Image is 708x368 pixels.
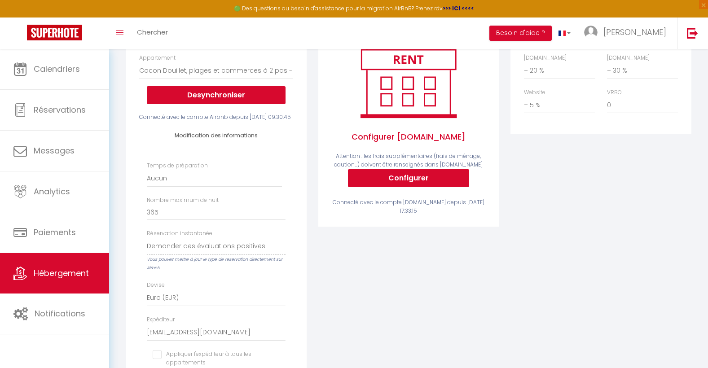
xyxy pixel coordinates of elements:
span: Attention : les frais supplémentaires (frais de ménage, caution...) doivent être renseignés dans ... [334,152,483,168]
label: Devise [147,281,165,289]
label: Réservation instantanée [147,229,212,238]
label: Appartement [139,54,176,62]
img: rent.png [351,35,466,122]
span: Paiements [34,227,76,238]
img: logout [687,27,698,39]
span: Analytics [34,186,70,197]
img: ... [584,26,598,39]
span: Hébergement [34,267,89,279]
label: [DOMAIN_NAME] [607,54,650,62]
div: Connecté avec le compte Airbnb depuis [DATE] 09:30:45 [139,113,293,122]
label: [DOMAIN_NAME] [524,54,567,62]
img: Super Booking [27,25,82,40]
span: Chercher [137,27,168,37]
button: Desynchroniser [147,86,286,104]
a: Chercher [130,18,175,49]
button: Besoin d'aide ? [489,26,552,41]
h4: Modification des informations [153,132,279,139]
div: Connecté avec le compte [DOMAIN_NAME] depuis [DATE] 17:33:15 [332,198,485,215]
button: Configurer [348,169,469,187]
label: Nombre maximum de nuit [147,196,219,205]
span: [PERSON_NAME] [603,26,666,38]
span: Calendriers [34,63,80,74]
label: Website [524,88,545,97]
span: Notifications [35,308,85,319]
span: Configurer [DOMAIN_NAME] [332,122,485,152]
a: >>> ICI <<<< [443,4,474,12]
small: Vous pouvez mettre à jour le type de reservation directement sur Airbnb. [147,256,282,271]
label: Expéditeur [147,315,175,324]
span: Messages [34,145,75,156]
label: Temps de préparation [147,162,208,170]
a: ... [PERSON_NAME] [577,18,677,49]
span: Réservations [34,104,86,115]
label: VRBO [607,88,622,97]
